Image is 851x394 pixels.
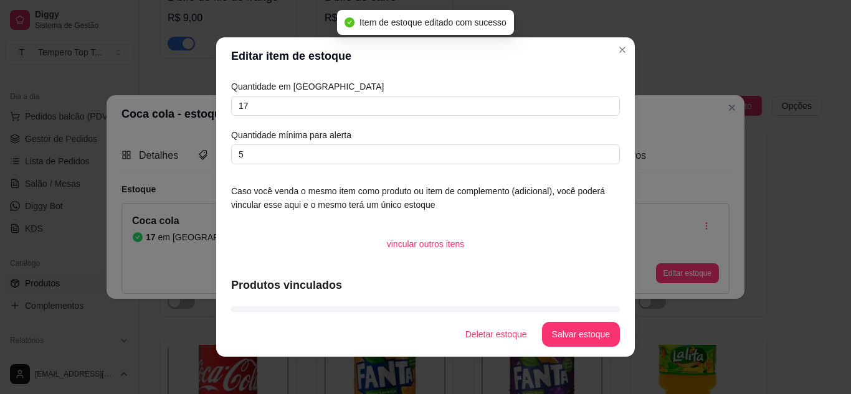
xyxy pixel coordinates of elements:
[542,322,620,347] button: Salvar estoque
[359,17,506,27] span: Item de estoque editado com sucesso
[231,276,620,294] article: Produtos vinculados
[231,128,620,142] article: Quantidade mínima para alerta
[216,37,635,75] header: Editar item de estoque
[377,232,475,256] button: vincular outros itens
[455,322,537,347] button: Deletar estoque
[231,184,620,212] article: Caso você venda o mesmo item como produto ou item de complemento (adicional), você poderá vincula...
[231,80,620,93] article: Quantidade em [GEOGRAPHIC_DATA]
[612,40,632,60] button: Close
[345,17,354,27] span: check-circle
